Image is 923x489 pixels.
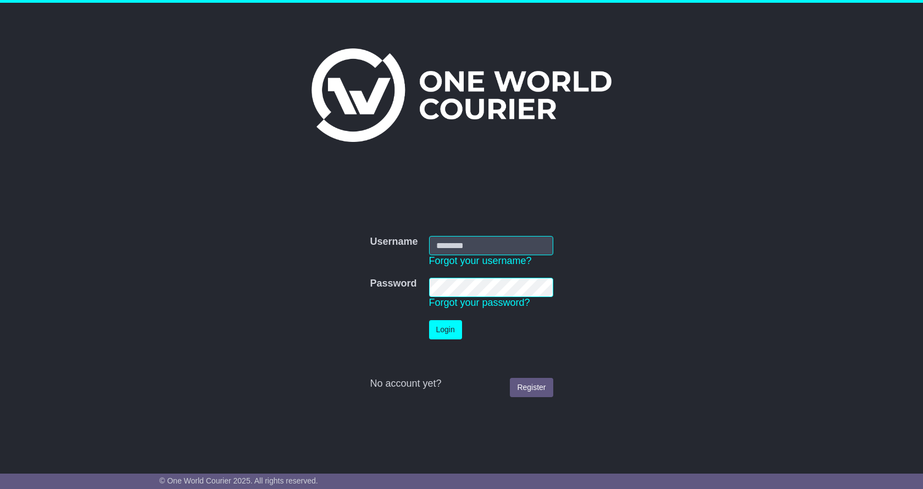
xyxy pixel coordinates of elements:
label: Username [370,236,418,248]
button: Login [429,320,462,339]
div: No account yet? [370,378,553,390]
span: © One World Courier 2025. All rights reserved. [159,476,318,485]
a: Forgot your password? [429,297,530,308]
label: Password [370,278,416,290]
a: Forgot your username? [429,255,532,266]
img: One World [312,48,611,142]
a: Register [510,378,553,397]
